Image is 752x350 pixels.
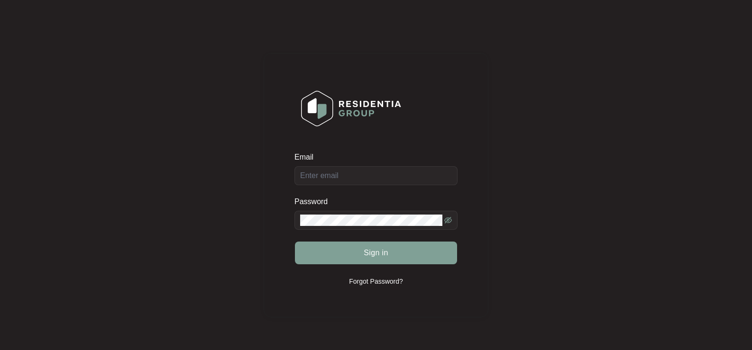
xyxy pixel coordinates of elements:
[349,277,403,286] p: Forgot Password?
[444,216,452,224] span: eye-invisible
[294,153,320,162] label: Email
[300,215,442,226] input: Password
[295,84,407,133] img: Login Logo
[364,247,388,259] span: Sign in
[294,197,335,206] label: Password
[295,242,457,264] button: Sign in
[294,166,458,185] input: Email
